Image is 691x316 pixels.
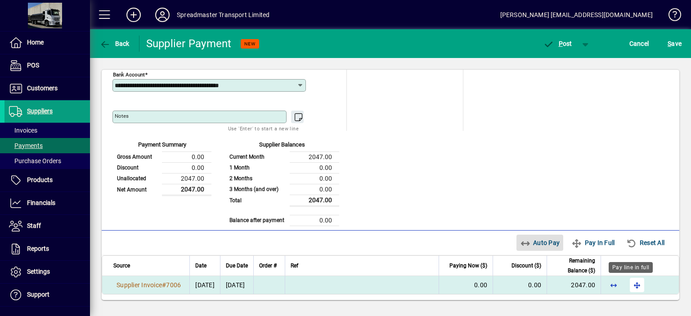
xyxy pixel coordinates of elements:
[516,235,564,251] button: Auto Pay
[623,235,668,251] button: Reset All
[543,40,572,47] span: ost
[290,184,339,195] td: 0.00
[626,236,664,250] span: Reset All
[225,131,339,226] app-page-summary-card: Supplier Balances
[520,236,560,250] span: Auto Pay
[112,162,162,173] td: Discount
[290,195,339,206] td: 2047.00
[4,123,90,138] a: Invoices
[4,215,90,237] a: Staff
[662,2,680,31] a: Knowledge Base
[115,113,129,119] mat-label: Notes
[291,261,298,271] span: Ref
[4,77,90,100] a: Customers
[528,281,541,289] span: 0.00
[4,238,90,260] a: Reports
[27,268,50,275] span: Settings
[568,235,618,251] button: Pay In Full
[27,222,41,229] span: Staff
[4,261,90,283] a: Settings
[225,184,290,195] td: 3 Months (and over)
[668,36,682,51] span: ave
[117,281,162,289] span: Supplier Invoice
[290,173,339,184] td: 0.00
[225,195,290,206] td: Total
[449,261,487,271] span: Paying Now ($)
[4,192,90,214] a: Financials
[112,184,162,195] td: Net Amount
[225,140,339,151] div: Supplier Balances
[195,261,206,271] span: Date
[228,123,299,134] mat-hint: Use 'Enter' to start a new line
[4,169,90,191] a: Products
[4,54,90,77] a: POS
[113,71,145,78] mat-label: Bank Account
[290,215,339,226] td: 0.00
[177,8,269,22] div: Spreadmaster Transport Limited
[112,173,162,184] td: Unallocated
[162,281,166,289] span: #
[112,131,211,196] app-page-summary-card: Payment Summary
[27,291,49,298] span: Support
[571,236,615,250] span: Pay In Full
[113,261,130,271] span: Source
[4,284,90,306] a: Support
[166,281,181,289] span: 7006
[559,40,563,47] span: P
[538,36,577,52] button: Post
[571,281,595,289] span: 2047.00
[9,142,43,149] span: Payments
[4,138,90,153] a: Payments
[665,36,684,52] button: Save
[9,157,61,165] span: Purchase Orders
[97,36,132,52] button: Back
[512,261,541,271] span: Discount ($)
[226,261,248,271] span: Due Date
[119,7,148,23] button: Add
[162,184,211,195] td: 2047.00
[290,162,339,173] td: 0.00
[27,85,58,92] span: Customers
[225,173,290,184] td: 2 Months
[27,39,44,46] span: Home
[113,280,184,290] a: Supplier Invoice#7006
[195,281,215,289] span: [DATE]
[244,41,256,47] span: NEW
[27,199,55,206] span: Financials
[146,36,232,51] div: Supplier Payment
[290,151,339,162] td: 2047.00
[27,107,53,115] span: Suppliers
[162,173,211,184] td: 2047.00
[668,40,671,47] span: S
[225,215,290,226] td: Balance after payment
[162,162,211,173] td: 0.00
[148,7,177,23] button: Profile
[552,256,595,276] span: Remaining Balance ($)
[259,261,277,271] span: Order #
[112,140,211,151] div: Payment Summary
[27,62,39,69] span: POS
[225,162,290,173] td: 1 Month
[225,151,290,162] td: Current Month
[112,151,162,162] td: Gross Amount
[90,36,139,52] app-page-header-button: Back
[500,8,653,22] div: [PERSON_NAME] [EMAIL_ADDRESS][DOMAIN_NAME]
[627,36,651,52] button: Cancel
[4,153,90,169] a: Purchase Orders
[4,31,90,54] a: Home
[27,245,49,252] span: Reports
[220,276,253,294] td: [DATE]
[27,176,53,183] span: Products
[629,36,649,51] span: Cancel
[9,127,37,134] span: Invoices
[474,281,487,289] span: 0.00
[99,40,130,47] span: Back
[609,262,653,273] div: Pay line in full
[162,151,211,162] td: 0.00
